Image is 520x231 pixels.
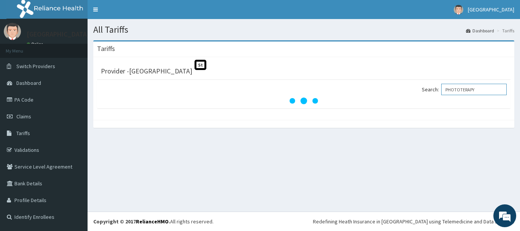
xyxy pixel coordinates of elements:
strong: Copyright © 2017 . [93,218,170,225]
a: Online [27,41,45,47]
a: RelianceHMO [136,218,169,225]
input: Search: [441,84,507,95]
span: St [195,60,206,70]
p: [GEOGRAPHIC_DATA] [27,31,89,38]
img: User Image [4,23,21,40]
div: Redefining Heath Insurance in [GEOGRAPHIC_DATA] using Telemedicine and Data Science! [313,218,514,225]
h3: Provider - [GEOGRAPHIC_DATA] [101,68,192,75]
h3: Tariffs [97,45,115,52]
img: d_794563401_company_1708531726252_794563401 [14,38,31,57]
span: Tariffs [16,130,30,137]
svg: audio-loading [289,86,319,116]
a: Dashboard [466,27,494,34]
span: Switch Providers [16,63,55,70]
label: Search: [422,84,507,95]
span: Claims [16,113,31,120]
span: We're online! [44,68,105,145]
div: Chat with us now [40,43,128,53]
div: Minimize live chat window [125,4,143,22]
footer: All rights reserved. [88,212,520,231]
textarea: Type your message and hit 'Enter' [4,152,145,178]
span: [GEOGRAPHIC_DATA] [468,6,514,13]
span: Dashboard [16,80,41,86]
li: Tariffs [495,27,514,34]
img: User Image [454,5,463,14]
h1: All Tariffs [93,25,514,35]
